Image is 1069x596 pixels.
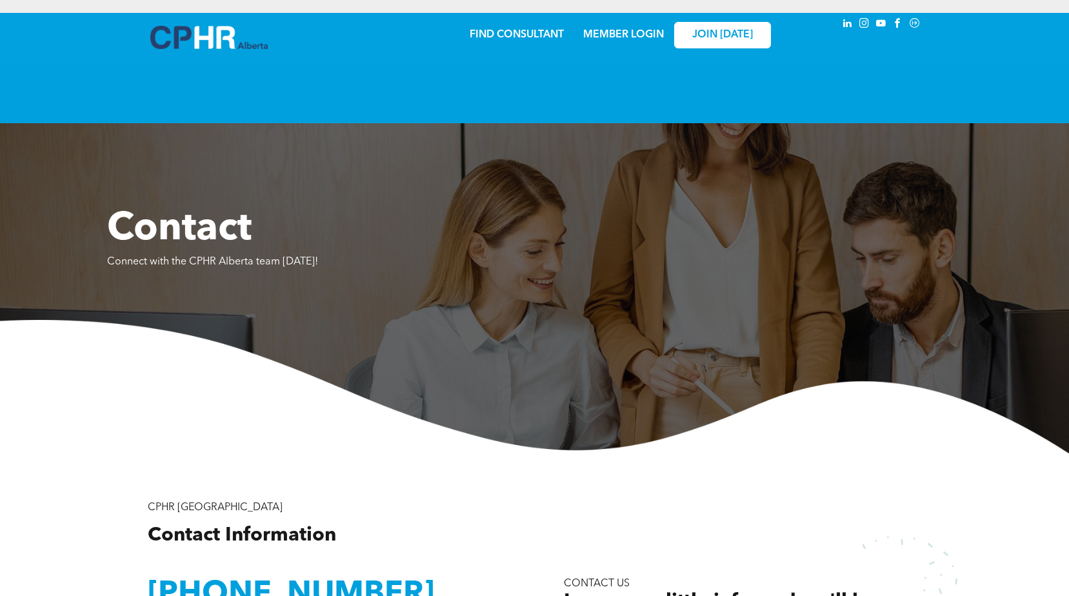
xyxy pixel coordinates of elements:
[692,29,753,41] span: JOIN [DATE]
[874,16,888,34] a: youtube
[841,16,855,34] a: linkedin
[891,16,905,34] a: facebook
[107,210,252,249] span: Contact
[674,22,771,48] a: JOIN [DATE]
[564,579,630,589] span: CONTACT US
[148,502,283,513] span: CPHR [GEOGRAPHIC_DATA]
[470,30,564,40] a: FIND CONSULTANT
[908,16,922,34] a: Social network
[583,30,664,40] a: MEMBER LOGIN
[148,526,336,545] span: Contact Information
[107,257,318,267] span: Connect with the CPHR Alberta team [DATE]!
[857,16,872,34] a: instagram
[150,26,268,49] img: A blue and white logo for cp alberta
